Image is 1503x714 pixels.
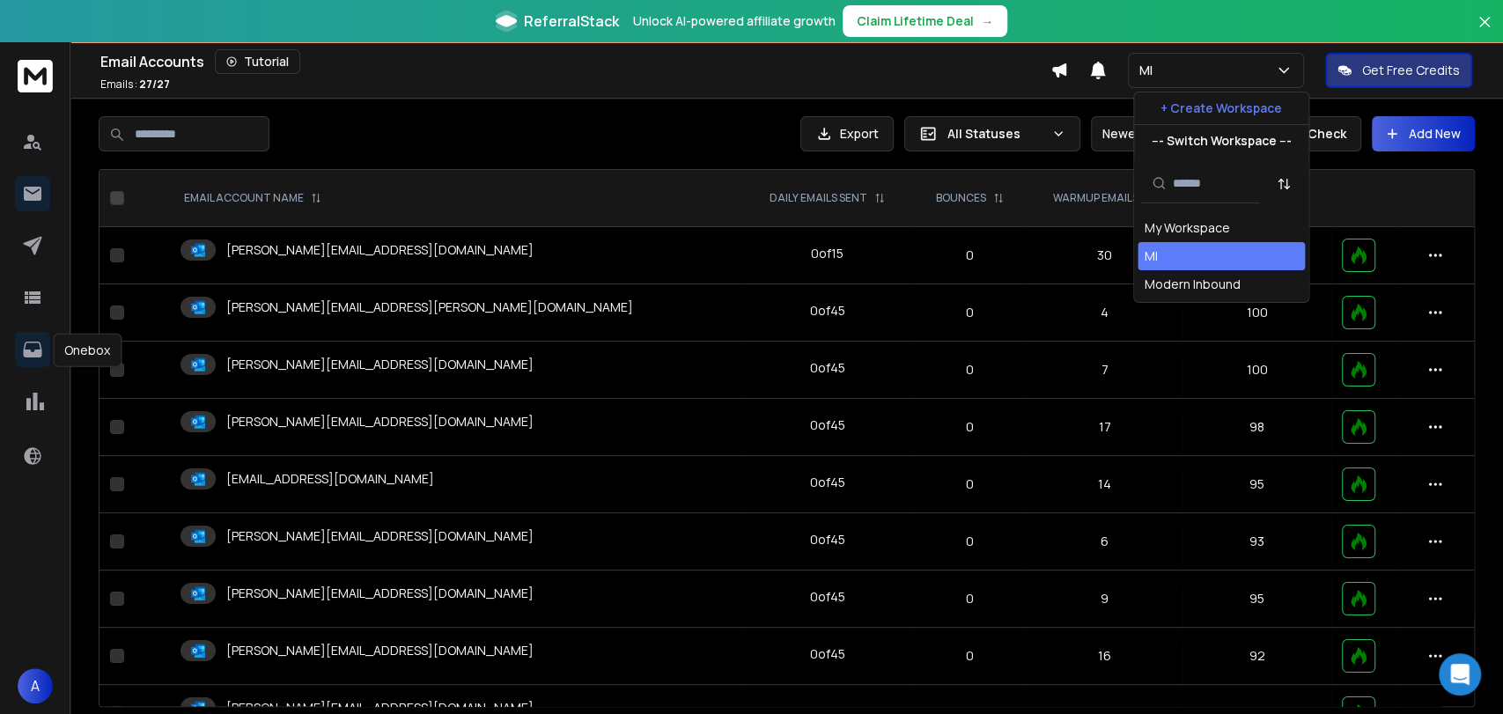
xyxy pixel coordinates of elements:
[923,247,1016,264] p: 0
[1027,399,1183,456] td: 17
[809,302,844,320] div: 0 of 45
[215,49,300,74] button: Tutorial
[1145,219,1230,237] div: My Workspace
[1027,570,1183,628] td: 9
[226,298,633,316] p: [PERSON_NAME][EMAIL_ADDRESS][PERSON_NAME][DOMAIN_NAME]
[1027,628,1183,685] td: 16
[1439,653,1481,696] div: Open Intercom Messenger
[1145,276,1241,293] div: Modern Inbound
[1183,628,1331,685] td: 92
[1183,456,1331,513] td: 95
[843,5,1007,37] button: Claim Lifetime Deal→
[1027,513,1183,570] td: 6
[139,77,170,92] span: 27 / 27
[1134,92,1308,124] button: + Create Workspace
[923,533,1016,550] p: 0
[1183,399,1331,456] td: 98
[1160,99,1282,117] p: + Create Workspace
[1027,456,1183,513] td: 14
[923,361,1016,379] p: 0
[811,245,844,262] div: 0 of 15
[981,12,993,30] span: →
[1152,132,1292,150] p: --- Switch Workspace ---
[809,474,844,491] div: 0 of 45
[923,590,1016,607] p: 0
[226,241,534,259] p: [PERSON_NAME][EMAIL_ADDRESS][DOMAIN_NAME]
[947,125,1044,143] p: All Statuses
[923,475,1016,493] p: 0
[1139,62,1160,79] p: MI
[1183,513,1331,570] td: 93
[226,527,534,545] p: [PERSON_NAME][EMAIL_ADDRESS][DOMAIN_NAME]
[1372,116,1475,151] button: Add New
[770,191,867,205] p: DAILY EMAILS SENT
[184,191,321,205] div: EMAIL ACCOUNT NAME
[100,49,1050,74] div: Email Accounts
[1027,227,1183,284] td: 30
[923,418,1016,436] p: 0
[936,191,986,205] p: BOUNCES
[1145,247,1158,265] div: MI
[1325,53,1472,88] button: Get Free Credits
[809,588,844,606] div: 0 of 45
[524,11,619,32] span: ReferralStack
[53,334,122,367] div: Onebox
[226,470,434,488] p: [EMAIL_ADDRESS][DOMAIN_NAME]
[809,416,844,434] div: 0 of 45
[1266,166,1301,202] button: Sort by Sort A-Z
[226,585,534,602] p: [PERSON_NAME][EMAIL_ADDRESS][DOMAIN_NAME]
[1362,62,1460,79] p: Get Free Credits
[633,12,836,30] p: Unlock AI-powered affiliate growth
[100,77,170,92] p: Emails :
[809,531,844,548] div: 0 of 45
[18,668,53,703] button: A
[809,359,844,377] div: 0 of 45
[923,647,1016,665] p: 0
[1473,11,1496,53] button: Close banner
[226,642,534,659] p: [PERSON_NAME][EMAIL_ADDRESS][DOMAIN_NAME]
[1053,191,1138,205] p: WARMUP EMAILS
[800,116,894,151] button: Export
[923,304,1016,321] p: 0
[809,645,844,663] div: 0 of 45
[1027,284,1183,342] td: 4
[1091,116,1205,151] button: Newest
[1027,342,1183,399] td: 7
[1183,284,1331,342] td: 100
[226,356,534,373] p: [PERSON_NAME][EMAIL_ADDRESS][DOMAIN_NAME]
[226,413,534,431] p: [PERSON_NAME][EMAIL_ADDRESS][DOMAIN_NAME]
[1183,342,1331,399] td: 100
[1183,570,1331,628] td: 95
